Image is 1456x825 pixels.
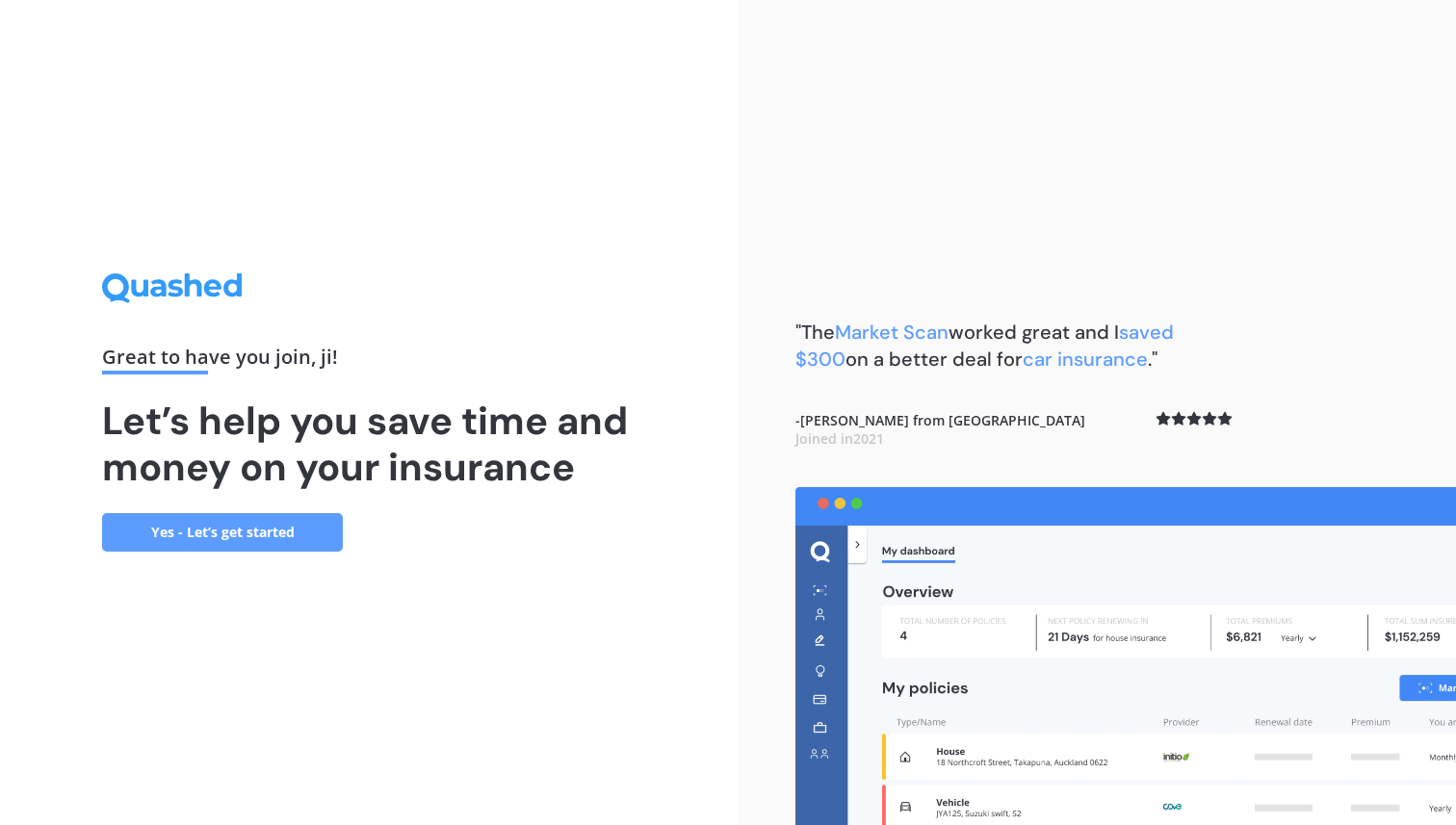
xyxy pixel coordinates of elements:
b: - [PERSON_NAME] from [GEOGRAPHIC_DATA] [795,411,1085,449]
img: dashboard.webp [795,487,1456,825]
span: Market Scan [835,320,949,345]
a: Yes - Let’s get started [102,513,343,552]
b: "The worked great and I on a better deal for ." [795,320,1174,372]
span: saved $300 [795,320,1174,372]
span: car insurance [1023,347,1148,372]
span: Joined in 2021 [795,429,884,448]
h1: Let’s help you save time and money on your insurance [102,398,636,490]
div: Great to have you join , ji ! [102,348,636,374]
